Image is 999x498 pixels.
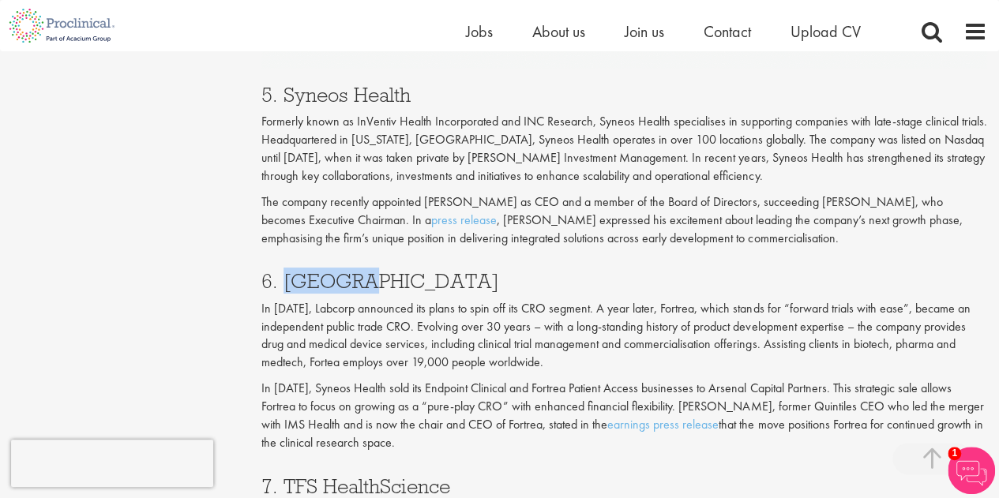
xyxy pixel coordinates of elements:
[431,212,497,228] a: press release
[532,21,585,42] a: About us
[704,21,751,42] a: Contact
[791,21,861,42] a: Upload CV
[261,113,987,185] p: Formerly known as InVentiv Health Incorporated and INC Research, Syneos Health specialises in sup...
[261,476,987,496] h3: 7. TFS HealthScience
[625,21,664,42] a: Join us
[261,380,987,451] p: In [DATE], Syneos Health sold its Endpoint Clinical and Fortrea Patient Access businesses to Arse...
[11,440,213,487] iframe: reCAPTCHA
[466,21,493,42] a: Jobs
[261,193,987,248] p: The company recently appointed [PERSON_NAME] as CEO and a member of the Board of Directors, succe...
[607,416,719,432] a: earnings press release
[261,84,987,105] h3: 5. Syneos Health
[261,300,987,372] p: In [DATE], Labcorp announced its plans to spin off its CRO segment. A year later, Fortrea, which ...
[261,271,987,291] h3: 6. [GEOGRAPHIC_DATA]
[948,447,995,494] img: Chatbot
[948,447,961,460] span: 1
